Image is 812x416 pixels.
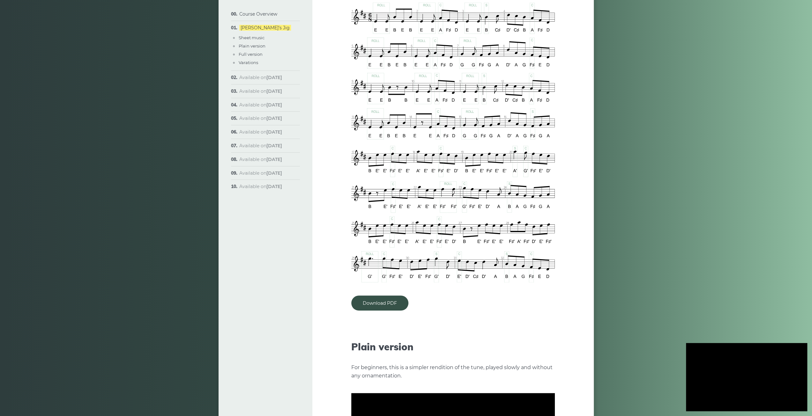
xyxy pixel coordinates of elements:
[351,296,408,310] a: Download PDF
[239,11,277,17] a: Course Overview
[239,102,282,108] span: Available on
[266,115,282,121] strong: [DATE]
[266,102,282,108] strong: [DATE]
[351,363,555,380] p: For beginners, this is a simpler rendition of the tune, played slowly and without any ornamentation.
[266,143,282,149] strong: [DATE]
[239,129,282,135] span: Available on
[239,143,282,149] span: Available on
[266,129,282,135] strong: [DATE]
[239,157,282,162] span: Available on
[239,43,265,48] a: Plain version
[266,88,282,94] strong: [DATE]
[239,184,282,189] span: Available on
[239,170,282,176] span: Available on
[239,52,263,57] a: Full version
[239,115,282,121] span: Available on
[351,341,555,353] h2: Plain version
[239,88,282,94] span: Available on
[266,75,282,80] strong: [DATE]
[266,184,282,189] strong: [DATE]
[266,170,282,176] strong: [DATE]
[266,157,282,162] strong: [DATE]
[239,60,258,65] a: Varations
[239,35,264,40] a: Sheet music
[239,75,282,80] span: Available on
[239,25,291,31] a: [PERSON_NAME]’s Jig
